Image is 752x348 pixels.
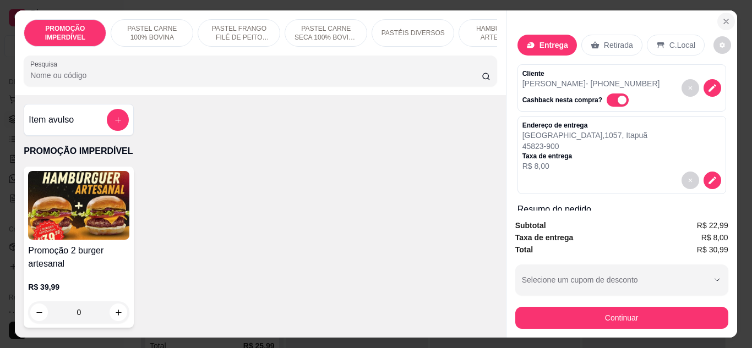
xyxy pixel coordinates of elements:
[682,79,699,97] button: decrease-product-quantity
[28,281,129,292] p: R$ 39,99
[713,36,731,54] button: decrease-product-quantity
[30,70,482,81] input: Pesquisa
[28,244,129,270] h4: Promoção 2 burger artesanal
[382,29,445,37] p: PASTÉIS DIVERSOS
[515,264,728,295] button: Selecione um cupom de desconto
[522,121,648,130] p: Endereço de entrega
[697,244,728,256] span: R$ 30,99
[515,245,533,254] strong: Total
[540,40,568,51] p: Entrega
[30,59,61,69] label: Pesquisa
[294,24,358,42] p: PASTEL CARNE SECA 100% BOVINA DESFIADA
[207,24,271,42] p: PASTEL FRANGO FILÉ DE PEITO DESFIADO
[607,93,633,107] label: Automatic updates
[682,172,699,189] button: decrease-product-quantity
[28,171,129,240] img: product-image
[515,221,546,230] strong: Subtotal
[120,24,184,42] p: PASTEL CARNE 100% BOVINA
[717,13,735,30] button: Close
[522,78,660,89] p: [PERSON_NAME] - [PHONE_NUMBER]
[704,79,721,97] button: decrease-product-quantity
[701,231,728,244] span: R$ 8,00
[33,24,97,42] p: PROMOÇÃO IMPERDÍVEL
[669,40,695,51] p: C.Local
[522,152,648,161] p: Taxa de entrega
[517,203,726,216] p: Resumo do pedido
[604,40,633,51] p: Retirada
[522,96,602,104] p: Cashback nesta compra?
[24,145,497,158] p: PROMOÇÃO IMPERDÍVEL
[522,130,648,141] p: [GEOGRAPHIC_DATA] , 1057 , Itapuã
[515,307,728,329] button: Continuar
[704,172,721,189] button: decrease-product-quantity
[522,69,660,78] p: Cliente
[522,141,648,152] p: 45823-900
[697,219,728,231] span: R$ 22,99
[515,233,574,242] strong: Taxa de entrega
[107,109,129,131] button: add-separate-item
[522,161,648,172] p: R$ 8,00
[468,24,532,42] p: HAMBÚRGUER ARTESANAL
[29,113,74,126] h4: Item avulso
